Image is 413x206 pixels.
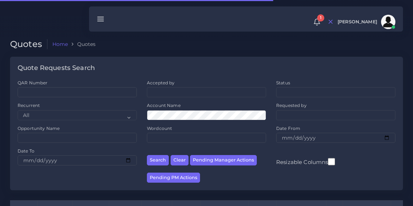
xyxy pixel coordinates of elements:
button: Clear [171,155,189,165]
button: Pending Manager Actions [190,155,257,165]
input: Resizable Columns [328,157,335,166]
span: 1 [317,14,324,22]
span: [PERSON_NAME] [338,20,377,24]
h2: Quotes [10,39,47,50]
label: Accepted by [147,80,175,86]
a: [PERSON_NAME]avatar [334,15,398,29]
label: Resizable Columns [276,157,335,166]
label: Requested by [276,102,307,108]
label: Account Name [147,102,181,108]
h4: Quote Requests Search [18,64,95,72]
label: Date From [276,125,300,131]
label: Status [276,80,290,86]
a: 1 [311,18,323,26]
button: Pending PM Actions [147,173,200,183]
label: Date To [18,148,34,154]
button: Search [147,155,169,165]
label: Opportunity Name [18,125,60,131]
label: QAR Number [18,80,47,86]
label: Recurrent [18,102,40,108]
img: avatar [381,15,395,29]
label: Wordcount [147,125,172,131]
a: Home [52,41,68,48]
li: Quotes [68,41,96,48]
